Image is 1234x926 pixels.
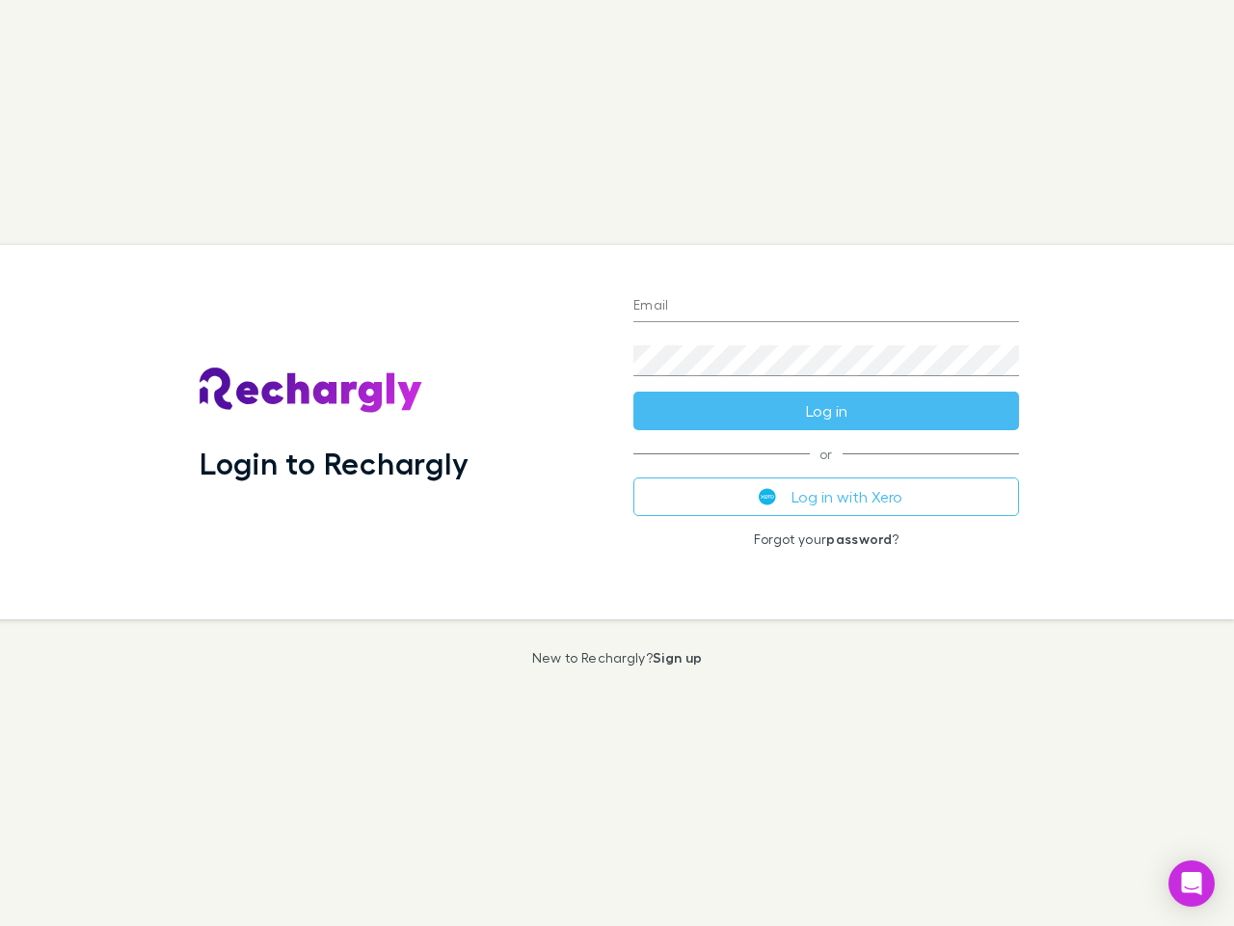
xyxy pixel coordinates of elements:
a: Sign up [653,649,702,666]
button: Log in [633,392,1019,430]
p: New to Rechargly? [532,650,703,666]
p: Forgot your ? [633,531,1019,547]
img: Rechargly's Logo [200,368,423,414]
h1: Login to Rechargly [200,445,469,481]
img: Xero's logo [759,488,776,505]
div: Open Intercom Messenger [1168,860,1215,907]
button: Log in with Xero [633,477,1019,516]
a: password [826,531,892,547]
span: or [633,453,1019,454]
